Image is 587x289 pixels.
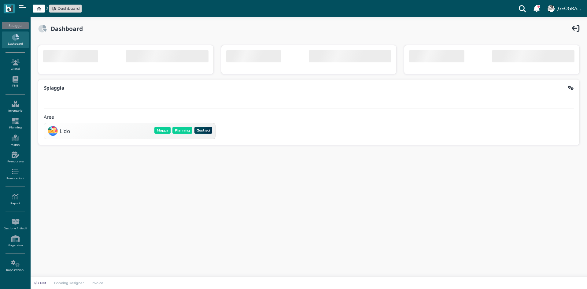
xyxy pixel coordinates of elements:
a: PMS [2,73,28,90]
a: ... [GEOGRAPHIC_DATA] [547,1,583,16]
h4: [GEOGRAPHIC_DATA] [556,6,583,11]
a: Planning [2,115,28,132]
a: Dashboard [51,6,80,11]
h2: Dashboard [47,25,83,32]
b: Spiaggia [44,85,64,91]
a: Clienti [2,56,28,73]
iframe: Help widget launcher [544,270,582,284]
img: logo [6,5,13,12]
a: Mappa [2,132,28,149]
a: Prenota ora [2,149,28,166]
a: Dashboard [2,31,28,48]
button: Mappa [154,127,171,134]
button: Gestisci [194,127,212,134]
h3: Lido [60,128,70,134]
a: Inventario [2,98,28,115]
h4: Aree [44,115,54,120]
img: ... [548,5,554,12]
span: Dashboard [57,6,80,11]
button: Planning [172,127,192,134]
div: Spiaggia [2,22,28,29]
